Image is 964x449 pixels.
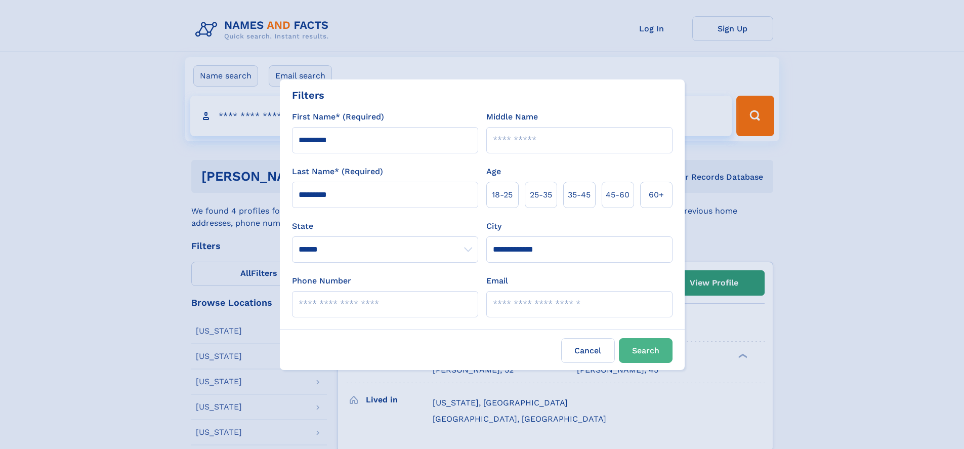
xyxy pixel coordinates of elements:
label: Age [486,166,501,178]
label: First Name* (Required) [292,111,384,123]
label: Middle Name [486,111,538,123]
span: 45‑60 [606,189,630,201]
span: 60+ [649,189,664,201]
div: Filters [292,88,324,103]
span: 18‑25 [492,189,513,201]
label: Last Name* (Required) [292,166,383,178]
label: City [486,220,501,232]
span: 35‑45 [568,189,591,201]
span: 25‑35 [530,189,552,201]
button: Search [619,338,673,363]
label: State [292,220,478,232]
label: Cancel [561,338,615,363]
label: Email [486,275,508,287]
label: Phone Number [292,275,351,287]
